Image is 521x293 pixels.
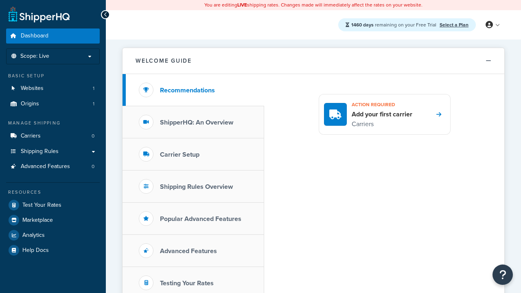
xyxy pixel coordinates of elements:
[6,28,100,44] a: Dashboard
[6,81,100,96] a: Websites1
[351,21,374,28] strong: 1460 days
[22,247,49,254] span: Help Docs
[160,247,217,255] h3: Advanced Features
[160,215,241,223] h3: Popular Advanced Features
[6,129,100,144] a: Carriers0
[21,133,41,140] span: Carriers
[123,48,504,74] button: Welcome Guide
[6,228,100,243] a: Analytics
[352,119,412,129] p: Carriers
[93,101,94,107] span: 1
[6,243,100,258] a: Help Docs
[160,119,233,126] h3: ShipperHQ: An Overview
[93,85,94,92] span: 1
[22,217,53,224] span: Marketplace
[92,133,94,140] span: 0
[160,280,214,287] h3: Testing Your Rates
[21,85,44,92] span: Websites
[92,163,94,170] span: 0
[6,81,100,96] li: Websites
[6,144,100,159] a: Shipping Rules
[6,159,100,174] a: Advanced Features0
[160,183,233,190] h3: Shipping Rules Overview
[6,159,100,174] li: Advanced Features
[6,96,100,112] li: Origins
[6,198,100,212] a: Test Your Rates
[136,58,192,64] h2: Welcome Guide
[22,202,61,209] span: Test Your Rates
[352,99,412,110] h3: Action required
[6,96,100,112] a: Origins1
[493,265,513,285] button: Open Resource Center
[351,21,438,28] span: remaining on your Free Trial
[21,33,48,39] span: Dashboard
[237,1,247,9] b: LIVE
[21,163,70,170] span: Advanced Features
[6,72,100,79] div: Basic Setup
[21,148,59,155] span: Shipping Rules
[160,151,199,158] h3: Carrier Setup
[6,213,100,227] a: Marketplace
[6,129,100,144] li: Carriers
[6,189,100,196] div: Resources
[21,101,39,107] span: Origins
[22,232,45,239] span: Analytics
[352,110,412,119] h4: Add your first carrier
[6,120,100,127] div: Manage Shipping
[20,53,49,60] span: Scope: Live
[160,87,215,94] h3: Recommendations
[440,21,468,28] a: Select a Plan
